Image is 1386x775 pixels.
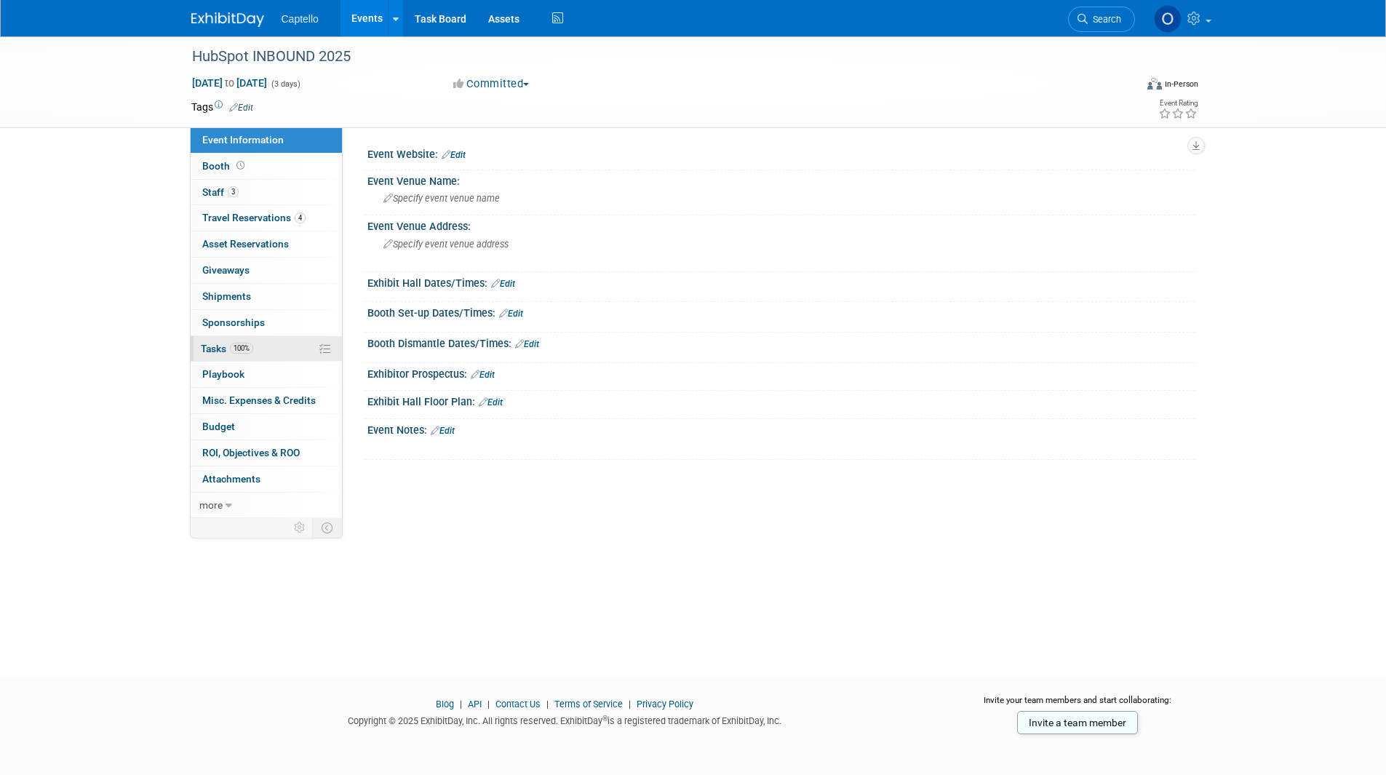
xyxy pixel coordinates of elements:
[383,193,500,204] span: Specify event venue name
[191,466,342,492] a: Attachments
[187,44,1113,70] div: HubSpot INBOUND 2025
[367,419,1195,438] div: Event Notes:
[367,170,1195,188] div: Event Venue Name:
[202,186,239,198] span: Staff
[270,79,300,89] span: (3 days)
[230,343,253,354] span: 100%
[456,699,466,710] span: |
[312,518,342,537] td: Toggle Event Tabs
[431,426,455,436] a: Edit
[202,290,251,302] span: Shipments
[367,272,1195,291] div: Exhibit Hall Dates/Times:
[287,518,313,537] td: Personalize Event Tab Strip
[367,363,1195,382] div: Exhibitor Prospectus:
[202,447,300,458] span: ROI, Objectives & ROO
[282,13,319,25] span: Captello
[543,699,552,710] span: |
[436,699,454,710] a: Blog
[202,238,289,250] span: Asset Reservations
[202,394,316,406] span: Misc. Expenses & Credits
[367,391,1195,410] div: Exhibit Hall Floor Plan:
[484,699,493,710] span: |
[1049,76,1199,98] div: Event Format
[602,715,608,723] sup: ®
[191,180,342,205] a: Staff3
[199,499,223,511] span: more
[367,333,1195,351] div: Booth Dismantle Dates/Times:
[202,317,265,328] span: Sponsorships
[367,143,1195,162] div: Event Website:
[202,368,244,380] span: Playbook
[960,694,1195,716] div: Invite your team members and start collaborating:
[191,440,342,466] a: ROI, Objectives & ROO
[471,370,495,380] a: Edit
[202,421,235,432] span: Budget
[442,150,466,160] a: Edit
[223,77,236,89] span: to
[1017,711,1138,734] a: Invite a team member
[229,103,253,113] a: Edit
[202,134,284,146] span: Event Information
[191,284,342,309] a: Shipments
[1154,5,1182,33] img: Owen Ellison
[191,362,342,387] a: Playbook
[191,414,342,440] a: Budget
[202,160,247,172] span: Booth
[383,239,509,250] span: Specify event venue address
[191,310,342,335] a: Sponsorships
[1088,14,1121,25] span: Search
[367,215,1195,234] div: Event Venue Address:
[295,212,306,223] span: 4
[202,264,250,276] span: Giveaways
[491,279,515,289] a: Edit
[191,493,342,518] a: more
[191,711,939,728] div: Copyright © 2025 ExhibitDay, Inc. All rights reserved. ExhibitDay is a registered trademark of Ex...
[191,231,342,257] a: Asset Reservations
[228,186,239,197] span: 3
[1068,7,1135,32] a: Search
[191,100,253,114] td: Tags
[201,343,253,354] span: Tasks
[1147,78,1162,90] img: Format-Inperson.png
[515,339,539,349] a: Edit
[1158,100,1198,107] div: Event Rating
[468,699,482,710] a: API
[554,699,623,710] a: Terms of Service
[637,699,693,710] a: Privacy Policy
[191,388,342,413] a: Misc. Expenses & Credits
[448,76,535,92] button: Committed
[367,302,1195,321] div: Booth Set-up Dates/Times:
[499,309,523,319] a: Edit
[191,336,342,362] a: Tasks100%
[202,473,260,485] span: Attachments
[191,154,342,179] a: Booth
[191,76,268,90] span: [DATE] [DATE]
[202,212,306,223] span: Travel Reservations
[479,397,503,408] a: Edit
[191,258,342,283] a: Giveaways
[191,12,264,27] img: ExhibitDay
[234,160,247,171] span: Booth not reserved yet
[191,127,342,153] a: Event Information
[625,699,634,710] span: |
[1164,79,1198,90] div: In-Person
[191,205,342,231] a: Travel Reservations4
[495,699,541,710] a: Contact Us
